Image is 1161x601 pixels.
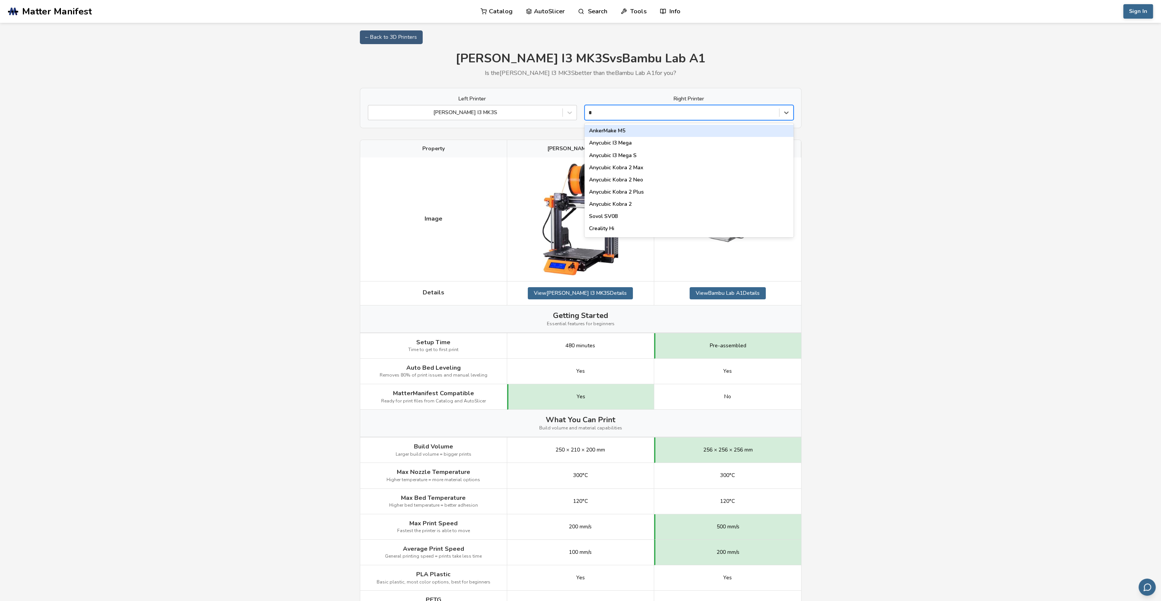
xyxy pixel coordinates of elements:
[416,339,450,346] span: Setup Time
[1123,4,1153,19] button: Sign In
[360,70,802,76] p: Is the [PERSON_NAME] I3 MK3S better than the Bambu Lab A1 for you?
[723,575,732,581] span: Yes
[396,452,471,457] span: Larger build volume = bigger prints
[360,52,802,66] h1: [PERSON_NAME] I3 MK3S vs Bambu Lab A1
[401,494,466,501] span: Max Bed Temperature
[408,347,458,353] span: Time to get to first print
[720,498,735,504] span: 120°C
[690,287,766,299] a: ViewBambu Lab A1Details
[22,6,92,17] span: Matter Manifest
[409,520,458,527] span: Max Print Speed
[717,549,739,555] span: 200 mm/s
[553,311,608,320] span: Getting Started
[528,287,633,299] a: View[PERSON_NAME] I3 MK3SDetails
[584,210,794,223] div: Sovol SV08
[584,96,794,102] label: Right Printer
[416,571,450,578] span: PLA Plastic
[703,447,753,453] span: 256 × 256 × 256 mm
[584,223,794,235] div: Creality Hi
[710,343,746,349] span: Pre-assembled
[584,235,794,247] div: AnkerMake M5C
[584,186,794,198] div: Anycubic Kobra 2 Plus
[393,390,474,397] span: MatterManifest Compatible
[573,472,588,479] span: 300°C
[377,580,490,585] span: Basic plastic, most color options, best for beginners
[569,524,592,530] span: 200 mm/s
[584,198,794,210] div: Anycubic Kobra 2
[584,137,794,149] div: Anycubic I3 Mega
[584,125,794,137] div: AnkerMake M5
[1139,579,1156,596] button: Send feedback via email
[576,368,585,374] span: Yes
[584,174,794,186] div: Anycubic Kobra 2 Neo
[389,503,478,508] span: Higher bed temperature = better adhesion
[425,215,442,222] span: Image
[573,498,588,504] span: 120°C
[360,30,423,44] a: ← Back to 3D Printers
[397,469,470,475] span: Max Nozzle Temperature
[403,545,464,552] span: Average Print Speed
[397,528,470,534] span: Fastest the printer is able to move
[589,110,593,116] input: AnkerMake M5Anycubic I3 MegaAnycubic I3 Mega SAnycubic Kobra 2 MaxAnycubic Kobra 2 NeoAnycubic Ko...
[542,163,618,275] img: Prusa I3 MK3S
[569,549,592,555] span: 100 mm/s
[724,394,731,400] span: No
[576,575,585,581] span: Yes
[380,373,487,378] span: Removes 80% of print issues and manual leveling
[381,399,486,404] span: Ready for print files from Catalog and AutoSlicer
[368,96,577,102] label: Left Printer
[406,364,461,371] span: Auto Bed Leveling
[720,472,735,479] span: 300°C
[584,149,794,162] div: Anycubic I3 Mega S
[556,447,605,453] span: 250 × 210 × 200 mm
[539,426,622,431] span: Build volume and material capabilities
[723,368,732,374] span: Yes
[565,343,595,349] span: 480 minutes
[546,415,615,424] span: What You Can Print
[385,554,482,559] span: General printing speed = prints take less time
[548,146,613,152] span: [PERSON_NAME] I3 MK3S
[584,162,794,174] div: Anycubic Kobra 2 Max
[423,289,444,296] span: Details
[386,477,480,483] span: Higher temperature = more material options
[717,524,739,530] span: 500 mm/s
[547,321,615,327] span: Essential features for beginners
[422,146,445,152] span: Property
[414,443,453,450] span: Build Volume
[577,394,585,400] span: Yes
